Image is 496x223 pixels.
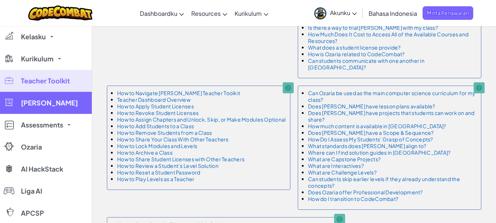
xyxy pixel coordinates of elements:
span: Resources [191,10,221,17]
a: Where can I find solution guides in [GEOGRAPHIC_DATA]? [308,149,451,156]
a: How to Navigate [PERSON_NAME] Teacher Toolkit Teacher Dashboard Overview How to Apply Student Lic... [103,82,294,194]
a: How to Share Student Licenses with Other Teachers [117,156,245,162]
a: How do I transition to CodeCombat? [308,195,398,202]
span: Ozaria [21,144,42,150]
a: How Much Does It Cost to Access All of the Available Courses and Resources? [308,31,468,44]
a: What are Interactives? [308,162,364,169]
a: Does [PERSON_NAME] have lesson plans available? [308,103,435,109]
a: What standards does [PERSON_NAME] align to? [308,143,427,149]
a: How to Navigate [PERSON_NAME] Teacher Toolkit [117,90,240,96]
span: Kurikulum [21,55,54,62]
img: avatar [314,7,326,19]
a: How to Play Levels as a Teacher [117,176,194,182]
a: Can Ozaria be used as the main computer science curriculum for my class? Does [PERSON_NAME] have ... [294,82,485,213]
span: AI HackStack [21,166,63,172]
a: Is there a way to trial [PERSON_NAME] with my class? [308,24,438,31]
a: How to Review a Student’s Level Solution [117,162,218,169]
a: Does Ozaria offer Professional Development? [308,189,423,195]
a: How Do I Assess My Students’ Grasp of Concepts? [308,136,433,143]
span: Bahasa Indonesia [369,10,417,17]
span: Kurikulum [235,10,262,17]
a: How to Share Your Class With Other Teachers [117,136,229,143]
span: Akunku [330,9,357,17]
span: Liga AI [21,188,42,194]
a: Minta Penawaran [423,6,473,20]
span: Kelasku [21,33,46,40]
a: How to Remove Students from a Class [117,129,212,136]
a: Can students skip earlier levels if they already understand the concepts? [308,176,460,189]
a: Akunku [311,1,361,25]
a: Resources [188,3,231,23]
a: How to Revoke Student Licenses [117,109,199,116]
span: Teacher Toolkit [21,78,70,84]
a: How to Lock Modules and Levels [117,143,197,149]
img: CodeCombat logo [28,6,93,21]
span: Assessments [21,122,63,128]
a: How is Ozaria related to CodeCombat? [308,51,405,57]
a: Kurikulum [231,3,272,23]
a: Can Ozaria be used as the main computer science curriculum for my class? [308,90,476,103]
a: Does [PERSON_NAME] have a Scope & Sequence? [308,129,434,136]
a: Dashboardku [136,3,188,23]
span: [PERSON_NAME] [21,100,78,106]
a: What are Challenge Levels? [308,169,377,176]
a: How to Add Students to a Class [117,123,194,129]
a: How to Apply Student Licenses [117,103,194,109]
span: Dashboardku [140,10,177,17]
a: Does [PERSON_NAME] have projects that students can work on and share? [308,109,475,123]
a: How to Assign Chapters and Unlock, Skip, or Make Modules Optional [117,116,286,123]
a: What are Capstone Projects? [308,156,381,162]
a: How to Reset a Student Password [117,169,200,176]
a: Can students communicate with one another in [GEOGRAPHIC_DATA]? [308,57,424,71]
a: Teacher Dashboard Overview [117,96,191,103]
a: Bahasa Indonesia [365,3,421,23]
a: How much content is available in [GEOGRAPHIC_DATA]? [308,123,446,129]
a: What does a student license provide? [308,44,401,51]
a: How to Archive a Class [117,149,173,156]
